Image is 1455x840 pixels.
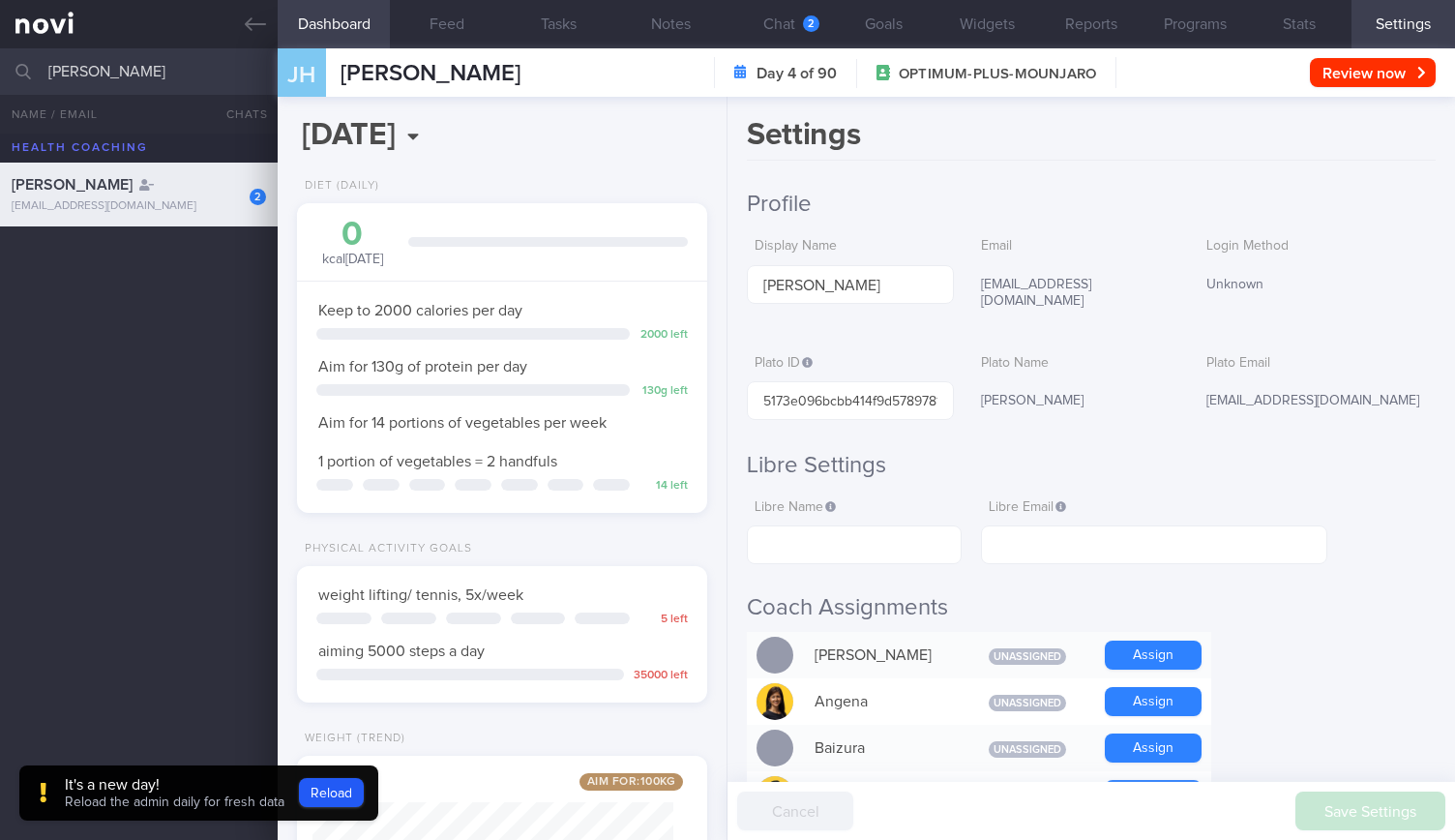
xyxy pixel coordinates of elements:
div: 35000 left [634,669,688,683]
div: 0 [316,218,389,252]
span: Plato ID [755,356,813,370]
span: Libre Name [755,500,836,514]
h1: Settings [747,116,1436,161]
div: [PERSON_NAME] [805,636,960,675]
span: 1 portion of vegetables = 2 handfuls [318,454,557,469]
strong: Day 4 of 90 [757,64,837,83]
span: Libre Email [989,500,1066,514]
div: 2000 left [639,328,688,343]
div: Baizura [805,729,960,767]
div: [EMAIL_ADDRESS][DOMAIN_NAME] [1199,381,1436,422]
button: Chats [200,95,278,134]
div: 5 left [639,613,688,627]
span: Aim for 14 portions of vegetables per week [318,415,607,431]
div: Diet (Daily) [297,179,379,194]
div: It's a new day! [65,775,284,795]
label: Plato Email [1206,355,1428,373]
button: Assign [1105,687,1202,716]
div: 14 left [639,479,688,494]
div: JH [266,37,339,111]
span: OPTIMUM-PLUS-MOUNJARO [899,65,1096,84]
div: [EMAIL_ADDRESS][DOMAIN_NAME] [12,199,266,214]
div: 2 [803,15,819,32]
div: 130 g left [639,384,688,399]
button: Assign [1105,641,1202,670]
span: Unassigned [989,648,1066,665]
div: [PERSON_NAME] [973,381,1179,422]
label: Plato Name [981,355,1172,373]
div: 2 [250,189,266,205]
button: Reload [299,778,364,807]
span: Aim for: 100 kg [579,773,684,791]
span: [PERSON_NAME] [12,177,133,193]
span: Reload the admin daily for fresh data [65,795,284,809]
button: Assign [1105,734,1202,763]
span: weight lifting/ tennis, 5x/week [318,587,523,603]
div: Angena [805,682,960,721]
div: [PERSON_NAME] [805,775,960,814]
div: Weight (Trend) [297,732,405,746]
span: Unassigned [989,695,1066,711]
label: Login Method [1206,238,1428,255]
button: Review now [1310,58,1436,87]
div: Physical Activity Goals [297,542,472,556]
h2: Coach Assignments [747,593,1436,622]
h2: Libre Settings [747,451,1436,480]
span: Keep to 2000 calories per day [318,303,522,318]
span: Aim for 130g of protein per day [318,359,527,375]
div: [EMAIL_ADDRESS][DOMAIN_NAME] [973,265,1179,322]
span: [PERSON_NAME] [341,62,520,85]
label: Display Name [755,238,945,255]
div: kcal [DATE] [316,218,389,269]
button: Assign [1105,780,1202,809]
h2: Profile [747,190,1436,219]
div: Unknown [1199,265,1436,306]
label: Email [981,238,1172,255]
span: aiming 5000 steps a day [318,644,485,659]
span: Unassigned [989,741,1066,758]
